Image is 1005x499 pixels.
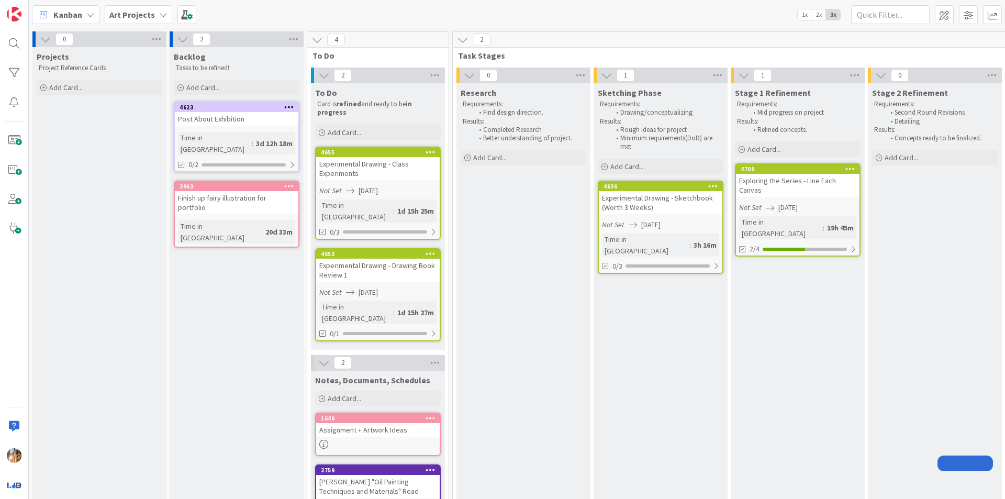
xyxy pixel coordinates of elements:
span: : [393,205,395,217]
div: 3d 12h 18m [253,138,295,149]
span: 3x [826,9,840,20]
span: 1 [754,69,772,82]
a: 4709Exploring the Series - Line Each CanvasNot Set[DATE]Time in [GEOGRAPHIC_DATA]:19h 45m2/4 [735,163,861,257]
div: Finish up fairy illustration for portfolio [175,191,298,214]
span: [DATE] [778,202,798,213]
span: Add Card... [49,83,83,92]
span: : [823,222,824,234]
span: 0 [891,69,909,82]
div: 20d 33m [263,226,295,238]
span: 0/1 [330,328,340,339]
p: Results: [737,117,858,126]
div: 1640 [321,415,440,422]
div: Time in [GEOGRAPHIC_DATA] [319,301,393,324]
p: Requirements: [463,100,584,108]
a: 4655Experimental Drawing - Class ExperimentsNot Set[DATE]Time in [GEOGRAPHIC_DATA]:1d 15h 25m0/3 [315,147,441,240]
div: 4623Post About Exhibition [175,103,298,126]
span: Notes, Documents, Schedules [315,375,430,385]
span: 2/4 [750,243,760,254]
span: Add Card... [747,145,781,154]
div: 4636Experimental Drawing - Sketchbook (Worth 3 Weeks) [599,182,722,214]
li: Drawing/conceptualizing [610,108,722,117]
span: To Do [312,50,435,61]
span: : [689,239,691,251]
p: Requirements: [600,100,721,108]
img: JF [7,448,21,463]
li: Find design direction. [473,108,585,117]
p: Requirements: [737,100,858,108]
span: 2x [812,9,826,20]
p: Tasks to be refined! [176,64,297,72]
i: Not Set [739,203,762,212]
div: 4623 [180,104,298,111]
div: 4655Experimental Drawing - Class Experiments [316,148,440,180]
img: Visit kanbanzone.com [7,7,21,21]
div: Time in [GEOGRAPHIC_DATA] [178,132,252,155]
div: 1d 15h 25m [395,205,437,217]
div: 2759 [321,467,440,474]
p: Results: [600,117,721,126]
div: 4709 [741,165,859,173]
span: Sketching Phase [598,87,662,98]
a: 4653Experimental Drawing - Drawing Book Review 1Not Set[DATE]Time in [GEOGRAPHIC_DATA]:1d 15h 27m0/1 [315,248,441,341]
div: 1640 [316,414,440,423]
input: Quick Filter... [851,5,930,24]
img: avatar [7,478,21,492]
div: Exploring the Series - Line Each Canvas [736,174,859,197]
span: Stage 2 Refinement [872,87,948,98]
li: Second Round Revisions [885,108,996,117]
div: 2759 [316,465,440,475]
span: Backlog [174,51,206,62]
div: 4623 [175,103,298,112]
div: 3963Finish up fairy illustration for portfolio [175,182,298,214]
div: Experimental Drawing - Drawing Book Review 1 [316,259,440,282]
li: Minimum requirements(DoD) are met [610,134,722,151]
strong: in progress [317,99,414,117]
span: 0/2 [188,159,198,170]
span: [DATE] [359,287,378,298]
p: Requirements: [874,100,996,108]
li: Better understanding of project. [473,134,585,142]
i: Not Set [602,220,624,229]
div: 4655 [316,148,440,157]
span: [DATE] [359,185,378,196]
span: Stage 1 Refinement [735,87,811,98]
span: 0/3 [612,261,622,272]
span: Add Card... [885,153,918,162]
div: 4636 [604,183,722,190]
div: 4636 [599,182,722,191]
span: 2 [473,34,490,46]
div: Time in [GEOGRAPHIC_DATA] [178,220,261,243]
span: Add Card... [473,153,507,162]
span: 1 [617,69,634,82]
span: [DATE] [641,219,661,230]
span: Add Card... [186,83,220,92]
div: Time in [GEOGRAPHIC_DATA] [739,216,823,239]
div: 4655 [321,149,440,156]
div: 4653Experimental Drawing - Drawing Book Review 1 [316,249,440,282]
div: Time in [GEOGRAPHIC_DATA] [602,234,689,257]
li: Refined concepts. [747,126,859,134]
li: Mid progress on project [747,108,859,117]
a: 3963Finish up fairy illustration for portfolioTime in [GEOGRAPHIC_DATA]:20d 33m [174,181,299,248]
li: Detailing [885,117,996,126]
span: : [393,307,395,318]
div: 3963 [180,183,298,190]
div: 1640Assignment + Artwork Ideas [316,414,440,437]
div: Experimental Drawing - Class Experiments [316,157,440,180]
span: 2 [334,357,352,369]
div: 4653 [321,250,440,258]
span: Projects [37,51,69,62]
span: Add Card... [610,162,644,171]
div: Time in [GEOGRAPHIC_DATA] [319,199,393,223]
span: 2 [193,33,210,46]
span: Kanban [53,8,82,21]
span: Add Card... [328,394,361,403]
span: : [261,226,263,238]
span: 4 [327,34,345,46]
div: 4653 [316,249,440,259]
b: Art Projects [109,9,155,20]
div: 2759[PERSON_NAME] "Oil Painting Techniques and Materials" Read [316,465,440,498]
span: To Do [315,87,337,98]
i: Not Set [319,287,342,297]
